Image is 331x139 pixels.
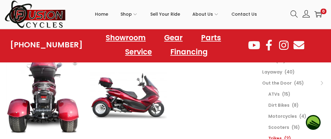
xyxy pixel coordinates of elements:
[285,69,295,75] span: (40)
[150,6,180,22] span: Sell Your Ride
[95,0,108,28] a: Home
[164,45,214,59] a: Financing
[268,124,289,130] a: Scooters
[262,80,292,86] a: Out the Door
[119,45,158,59] a: Service
[268,102,290,108] a: Dirt Bikes
[192,6,213,22] span: About Us
[262,69,282,75] a: Layaway
[282,91,290,97] span: (15)
[10,41,83,49] a: [PHONE_NUMBER]
[120,0,138,28] a: Shop
[69,58,81,70] span: Quick View
[292,124,300,130] span: (16)
[100,31,152,45] a: Showroom
[299,113,306,119] span: (4)
[231,0,257,28] a: Contact Us
[195,31,227,45] a: Parts
[192,0,219,28] a: About Us
[294,80,304,86] span: (45)
[150,0,180,28] a: Sell Your Ride
[268,113,297,119] a: Motorcycles
[268,91,280,97] a: ATVs
[158,31,189,45] a: Gear
[231,6,257,22] span: Contact Us
[120,6,132,22] span: Shop
[95,6,108,22] span: Home
[83,31,247,59] nav: Menu
[314,10,322,18] a: 0
[292,102,299,108] span: (8)
[66,0,286,28] nav: Primary navigation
